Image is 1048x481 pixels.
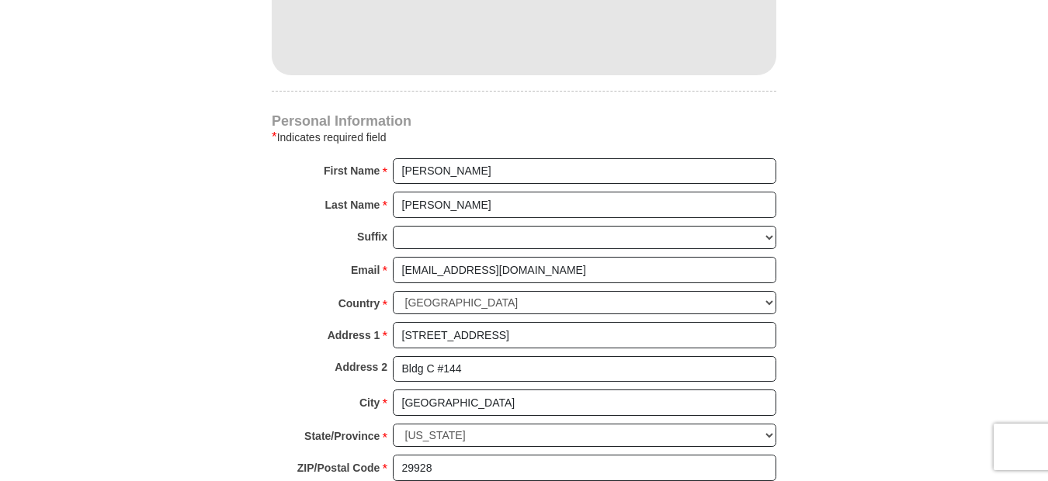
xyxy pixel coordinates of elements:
strong: Last Name [325,194,380,216]
strong: Address 1 [328,324,380,346]
strong: Address 2 [335,356,387,378]
strong: ZIP/Postal Code [297,457,380,479]
strong: State/Province [304,425,380,447]
strong: Email [351,259,380,281]
h4: Personal Information [272,115,776,127]
strong: Country [338,292,380,314]
strong: City [359,392,380,414]
strong: Suffix [357,226,387,247]
strong: First Name [324,160,380,182]
div: Indicates required field [272,128,776,147]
